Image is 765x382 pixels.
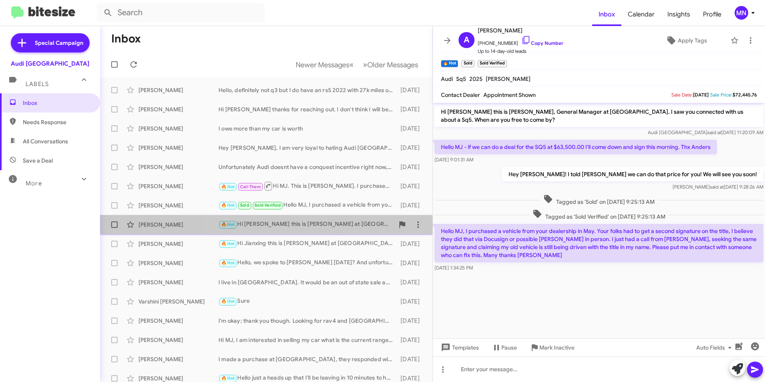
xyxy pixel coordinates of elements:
span: 🔥 Hot [221,260,235,265]
span: Sq5 [456,75,466,82]
span: said at [707,129,721,135]
div: [PERSON_NAME] [138,125,218,133]
span: Sold [240,203,249,208]
span: 🔥 Hot [221,299,235,304]
small: Sold Verified [478,60,507,67]
div: [DATE] [397,336,426,344]
div: I owe more than my car is worth [218,125,397,133]
span: Mark Inactive [539,340,575,355]
span: 🔥 Hot [221,184,235,189]
span: [DATE] 1:34:25 PM [435,265,473,271]
div: [PERSON_NAME] [138,336,218,344]
span: Insights [661,3,697,26]
div: [PERSON_NAME] [138,105,218,113]
span: » [363,60,367,70]
p: Hello MJ, I purchased a vehicle from your dealership in May. Your folks had to get a second signa... [435,224,763,262]
span: Apply Tags [678,33,707,48]
span: Sale Date: [671,92,693,98]
span: [DATE] [693,92,709,98]
span: More [26,180,42,187]
small: Sold [461,60,474,67]
button: Templates [433,340,485,355]
span: All Conversations [23,137,68,145]
div: MN [735,6,748,20]
span: Auto Fields [696,340,735,355]
div: Hey [PERSON_NAME], I am very loyal to hating Audi [GEOGRAPHIC_DATA]. My car I purchased still has... [218,144,397,152]
div: [PERSON_NAME] [138,317,218,325]
div: [PERSON_NAME] [138,221,218,229]
div: Hello MJ, I purchased a vehicle from your dealership in May. Your folks had to get a second signa... [218,201,397,210]
div: [PERSON_NAME] [138,201,218,209]
span: Call Them [240,184,261,189]
h1: Inbox [111,32,141,45]
div: [DATE] [397,298,426,306]
span: Audi [GEOGRAPHIC_DATA] [DATE] 11:20:09 AM [648,129,763,135]
span: 🔥 Hot [221,376,235,381]
span: Newer Messages [296,60,349,69]
div: [PERSON_NAME] [138,86,218,94]
div: Unfortunately Audi doesnt have a conquest incentive right now, But if you are able to send me ove... [218,163,397,171]
button: Auto Fields [690,340,741,355]
button: Previous [291,56,358,73]
span: [PHONE_NUMBER] [478,35,563,47]
span: Special Campaign [35,39,83,47]
div: [PERSON_NAME] [138,182,218,190]
div: [DATE] [397,163,426,171]
div: Hello, definitely not q3 but I do have an rs5 2022 with 27k miles on it. Fully ppfed, mint condit... [218,86,397,94]
p: Hi [PERSON_NAME] this is [PERSON_NAME], General Manager at [GEOGRAPHIC_DATA]. I saw you connected... [435,105,763,127]
a: Special Campaign [11,33,90,52]
span: Templates [439,340,479,355]
button: MN [728,6,756,20]
span: 🔥 Hot [221,241,235,246]
span: Contact Dealer [441,91,480,99]
span: Labels [26,80,49,88]
div: Varshini [PERSON_NAME] [138,298,218,306]
div: Hi MJ, I am interested in selling my car what is the current range that you would be interested i... [218,336,397,344]
span: Older Messages [367,60,418,69]
small: 🔥 Hot [441,60,458,67]
div: Hi Jianxing this is [PERSON_NAME] at [GEOGRAPHIC_DATA]. Just wanted to follow up and make sure yo... [218,239,397,248]
div: [DATE] [397,201,426,209]
div: [DATE] [397,105,426,113]
div: [DATE] [397,125,426,133]
div: [DATE] [397,317,426,325]
span: 2025 [469,75,483,82]
span: [PERSON_NAME] [486,75,531,82]
div: I made a purchase at [GEOGRAPHIC_DATA], they responded with pricing and didn’t make me jump throu... [218,355,397,363]
span: 🔥 Hot [221,203,235,208]
div: I live in [GEOGRAPHIC_DATA]. It would be an out of state sale and would need to discuss transport... [218,278,397,286]
span: 🔥 Hot [221,222,235,227]
div: [DATE] [397,144,426,152]
span: Tagged as 'Sold Verified' on [DATE] 9:25:13 AM [529,209,669,221]
span: said at [710,184,724,190]
nav: Page navigation example [291,56,423,73]
span: « [349,60,354,70]
span: $72,445.76 [733,92,757,98]
span: Up to 14-day-old leads [478,47,563,55]
div: [PERSON_NAME] [138,355,218,363]
span: Sale Price: [710,92,733,98]
p: Hello MJ - if we can do a deal for the SQ5 at $63,500.00 I'll come down and sign this morning. Th... [435,140,717,154]
button: Apply Tags [645,33,727,48]
div: [DATE] [397,259,426,267]
span: [DATE] 9:01:31 AM [435,157,473,163]
a: Inbox [592,3,621,26]
input: Search [97,3,265,22]
span: Save a Deal [23,157,53,165]
div: Sure [218,297,397,306]
div: Hi [PERSON_NAME] this is [PERSON_NAME] at [GEOGRAPHIC_DATA]. Just wanted to follow up and make su... [218,220,394,229]
span: Audi [441,75,453,82]
button: Pause [485,340,523,355]
div: I'm okay; thank you though. Looking for rav4 and [GEOGRAPHIC_DATA]'s [218,317,397,325]
span: Profile [697,3,728,26]
a: Calendar [621,3,661,26]
span: Inbox [23,99,91,107]
span: Appointment Shown [483,91,536,99]
a: Copy Number [521,40,563,46]
span: Sold Verified [254,203,281,208]
div: [PERSON_NAME] [138,278,218,286]
div: Hi [PERSON_NAME] thanks for reaching out. I don't think I will be selling my car anytime soon as ... [218,105,397,113]
div: [DATE] [397,86,426,94]
div: Hi MJ. This is [PERSON_NAME]. I purchased a new 2025 Q4 [DATE] afternoon and [DATE] that same car... [218,181,397,191]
